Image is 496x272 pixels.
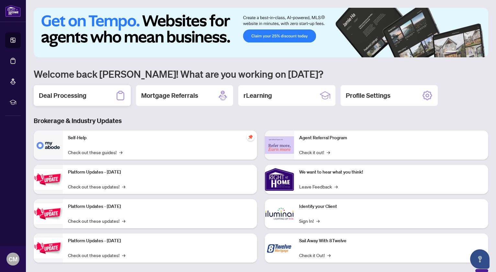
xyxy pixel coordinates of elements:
[299,237,483,244] p: Sail Away With 8Twelve
[327,252,331,259] span: →
[68,203,252,210] p: Platform Updates - [DATE]
[119,149,122,156] span: →
[458,51,461,53] button: 2
[299,183,338,190] a: Leave Feedback→
[34,169,63,189] img: Platform Updates - July 21, 2025
[265,136,294,154] img: Agent Referral Program
[9,255,17,264] span: CM
[327,149,330,156] span: →
[34,116,488,125] h3: Brokerage & Industry Updates
[68,217,125,224] a: Check out these updates!→
[464,51,466,53] button: 3
[445,51,456,53] button: 1
[34,8,488,57] img: Slide 0
[334,183,338,190] span: →
[243,91,272,100] h2: rLearning
[34,68,488,80] h1: Welcome back [PERSON_NAME]! What are you working on [DATE]?
[39,91,86,100] h2: Deal Processing
[68,169,252,176] p: Platform Updates - [DATE]
[299,149,330,156] a: Check it out!→
[68,237,252,244] p: Platform Updates - [DATE]
[316,217,320,224] span: →
[265,233,294,263] img: Sail Away With 8Twelve
[68,183,125,190] a: Check out these updates!→
[68,252,125,259] a: Check out these updates!→
[122,217,125,224] span: →
[141,91,198,100] h2: Mortgage Referrals
[265,165,294,194] img: We want to hear what you think!
[479,51,482,53] button: 6
[469,51,471,53] button: 4
[122,252,125,259] span: →
[299,252,331,259] a: Check it Out!→
[265,199,294,228] img: Identify your Client
[470,249,490,269] button: Open asap
[34,203,63,224] img: Platform Updates - July 8, 2025
[122,183,125,190] span: →
[299,134,483,142] p: Agent Referral Program
[299,217,320,224] a: Sign In!→
[299,169,483,176] p: We want to hear what you think!
[247,133,254,141] span: pushpin
[68,149,122,156] a: Check out these guides!→
[346,91,390,100] h2: Profile Settings
[34,238,63,258] img: Platform Updates - June 23, 2025
[474,51,477,53] button: 5
[34,130,63,160] img: Self-Help
[68,134,252,142] p: Self-Help
[5,5,21,17] img: logo
[299,203,483,210] p: Identify your Client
